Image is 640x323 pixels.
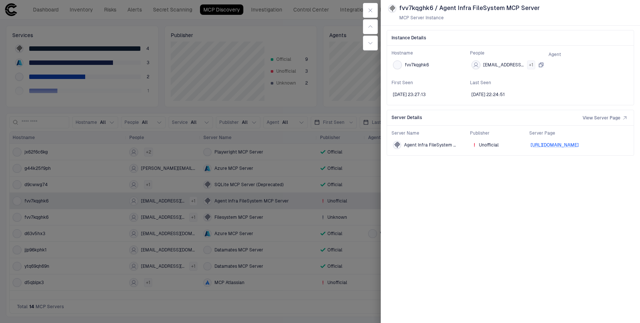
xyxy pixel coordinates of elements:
span: Server Name [391,130,470,136]
div: 05/08/2025 17:57:13 (GMT+00:00 UTC) [393,92,426,98]
span: Instance Details [387,30,634,45]
span: Publisher [470,130,530,136]
button: Unofficial [470,139,509,151]
button: [EMAIL_ADDRESS][DOMAIN_NAME]+1 [470,59,546,71]
span: MCP Server Instance [399,15,540,21]
span: [DATE] 23:27:13 [393,92,426,98]
button: Agent Infra FileSystem MCP Server [391,139,467,151]
button: 05/08/2025 17:57:13 (GMT+00:00 UTC) [391,89,436,100]
span: [DATE] 22:24:51 [471,92,505,98]
span: Unofficial [479,142,499,148]
span: Server Details [391,115,422,121]
div: 07/09/2025 16:54:51 (GMT+00:00 UTC) [471,92,505,98]
button: View Server Page [581,113,629,122]
span: Agent [549,52,627,57]
button: 07/09/2025 16:54:51 (GMT+00:00 UTC) [470,89,515,100]
span: fvv7kqghk6 / Agent Infra FileSystem MCP Server [399,4,540,12]
span: Last Seen [470,80,549,86]
span: Agent Infra FileSystem MCP Server [404,142,457,148]
button: [URL][DOMAIN_NAME] [529,139,589,151]
span: View Server Page [583,115,620,121]
span: First Seen [391,80,470,86]
span: Server Page [529,130,624,136]
button: fvv7kqghk6 [391,59,439,71]
span: People [470,50,549,56]
a: [URL][DOMAIN_NAME] [531,142,579,148]
span: + 1 [529,62,533,68]
span: fvv7kqghk6 [405,62,429,68]
span: Hostname [391,50,470,56]
span: [EMAIL_ADDRESS][DOMAIN_NAME] [483,62,524,68]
